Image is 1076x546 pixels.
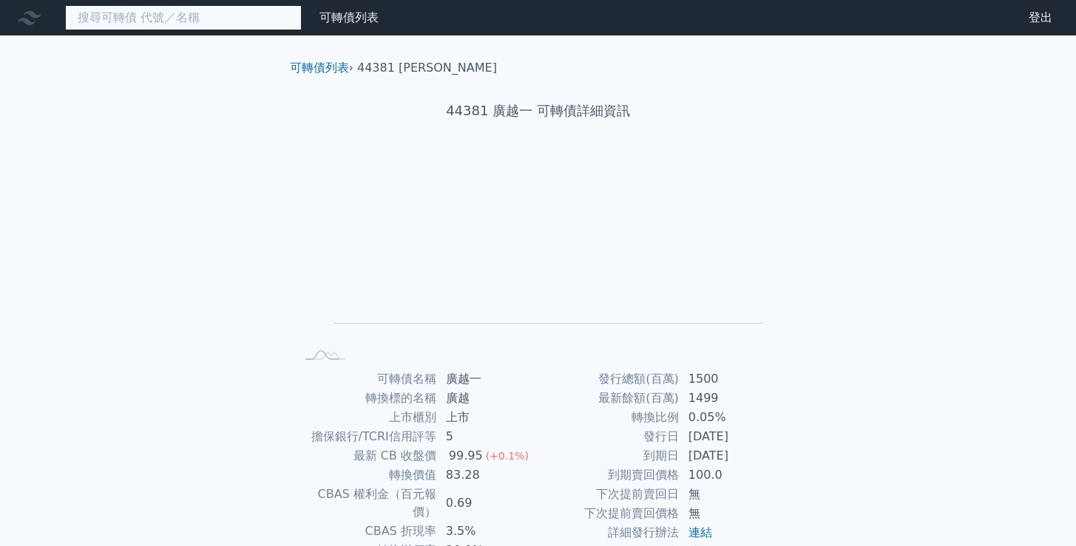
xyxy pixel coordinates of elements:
[680,465,781,485] td: 100.0
[437,389,538,408] td: 廣越
[538,369,680,389] td: 發行總額(百萬)
[319,168,763,344] g: Chart
[1017,6,1064,30] a: 登出
[357,59,497,77] li: 44381 [PERSON_NAME]
[296,389,437,408] td: 轉換標的名稱
[680,446,781,465] td: [DATE]
[319,10,379,24] a: 可轉債列表
[278,100,799,121] h1: 44381 廣越一 可轉債詳細資訊
[437,369,538,389] td: 廣越一
[296,522,437,541] td: CBAS 折現率
[296,369,437,389] td: 可轉債名稱
[437,427,538,446] td: 5
[296,446,437,465] td: 最新 CB 收盤價
[538,446,680,465] td: 到期日
[290,59,353,77] li: ›
[538,523,680,542] td: 詳細發行辦法
[680,504,781,523] td: 無
[538,427,680,446] td: 發行日
[437,465,538,485] td: 83.28
[437,522,538,541] td: 3.5%
[688,525,712,539] a: 連結
[437,485,538,522] td: 0.69
[680,369,781,389] td: 1500
[680,485,781,504] td: 無
[538,485,680,504] td: 下次提前賣回日
[538,408,680,427] td: 轉換比例
[680,427,781,446] td: [DATE]
[680,389,781,408] td: 1499
[290,61,349,75] a: 可轉債列表
[446,447,486,465] div: 99.95
[296,427,437,446] td: 擔保銀行/TCRI信用評等
[65,5,302,30] input: 搜尋可轉債 代號／名稱
[437,408,538,427] td: 上市
[680,408,781,427] td: 0.05%
[296,465,437,485] td: 轉換價值
[538,389,680,408] td: 最新餘額(百萬)
[296,408,437,427] td: 上市櫃別
[538,504,680,523] td: 下次提前賣回價格
[296,485,437,522] td: CBAS 權利金（百元報價）
[538,465,680,485] td: 到期賣回價格
[486,450,529,462] span: (+0.1%)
